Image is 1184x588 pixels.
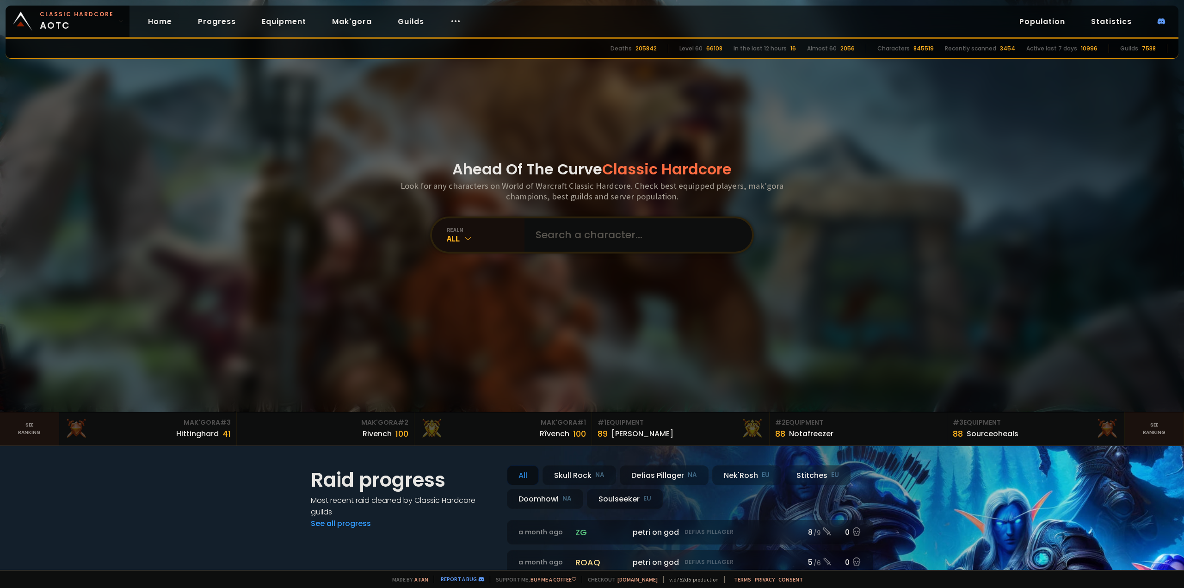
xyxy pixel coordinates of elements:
small: NA [595,470,604,480]
h1: Ahead Of The Curve [452,158,732,180]
a: Equipment [254,12,314,31]
div: Almost 60 [807,44,837,53]
div: Mak'Gora [420,418,586,427]
a: Buy me a coffee [530,576,576,583]
small: EU [643,494,651,503]
div: Rivench [363,428,392,439]
a: Classic HardcoreAOTC [6,6,129,37]
h1: Raid progress [311,465,496,495]
small: NA [562,494,572,503]
div: Doomhowl [507,489,583,509]
span: # 3 [953,418,963,427]
div: Recently scanned [945,44,996,53]
span: # 2 [775,418,786,427]
a: a month agozgpetri on godDefias Pillager8 /90 [507,520,873,545]
a: a month agoroaqpetri on godDefias Pillager5 /60 [507,550,873,575]
div: 10996 [1081,44,1098,53]
a: Mak'Gora#3Hittinghard41 [59,412,237,446]
div: Rîvench [540,428,569,439]
div: Hittinghard [176,428,219,439]
div: 88 [775,427,785,440]
div: Notafreezer [789,428,833,439]
div: 16 [790,44,796,53]
div: Sourceoheals [967,428,1018,439]
div: Stitches [785,465,851,485]
div: 66108 [706,44,722,53]
a: Mak'Gora#1Rîvench100 [414,412,592,446]
div: Active last 7 days [1026,44,1077,53]
div: 845519 [913,44,934,53]
a: Population [1012,12,1073,31]
h4: Most recent raid cleaned by Classic Hardcore guilds [311,495,496,518]
a: #1Equipment89[PERSON_NAME] [592,412,770,446]
a: Privacy [755,576,775,583]
a: Consent [778,576,803,583]
div: 3454 [1000,44,1015,53]
div: Equipment [598,418,764,427]
a: Seeranking [1125,412,1184,446]
div: Characters [877,44,910,53]
span: Classic Hardcore [602,159,732,179]
div: Level 60 [679,44,703,53]
a: Mak'gora [325,12,379,31]
div: [PERSON_NAME] [611,428,673,439]
span: v. d752d5 - production [663,576,719,583]
a: See all progress [311,518,371,529]
a: Progress [191,12,243,31]
a: #2Equipment88Notafreezer [770,412,947,446]
div: In the last 12 hours [734,44,787,53]
a: Home [141,12,179,31]
a: Report a bug [441,576,477,582]
div: Guilds [1120,44,1138,53]
div: Equipment [775,418,941,427]
span: AOTC [40,10,114,32]
div: 100 [573,427,586,440]
span: # 2 [398,418,408,427]
div: 100 [395,427,408,440]
div: 89 [598,427,608,440]
span: Checkout [582,576,658,583]
div: 2056 [840,44,855,53]
input: Search a character... [530,218,741,252]
div: 88 [953,427,963,440]
div: Mak'Gora [65,418,231,427]
span: Made by [387,576,428,583]
div: realm [447,226,524,233]
div: All [447,233,524,244]
a: Guilds [390,12,432,31]
div: 7538 [1142,44,1156,53]
div: Equipment [953,418,1119,427]
a: Statistics [1084,12,1139,31]
div: Nek'Rosh [712,465,781,485]
div: Mak'Gora [242,418,408,427]
div: Skull Rock [543,465,616,485]
span: # 1 [598,418,606,427]
div: Soulseeker [587,489,663,509]
a: Mak'Gora#2Rivench100 [237,412,414,446]
small: EU [762,470,770,480]
h3: Look for any characters on World of Warcraft Classic Hardcore. Check best equipped players, mak'g... [397,180,787,202]
a: a fan [414,576,428,583]
small: EU [831,470,839,480]
a: Terms [734,576,751,583]
div: All [507,465,539,485]
div: Defias Pillager [620,465,709,485]
div: 205842 [635,44,657,53]
span: # 1 [577,418,586,427]
small: Classic Hardcore [40,10,114,19]
span: Support me, [490,576,576,583]
a: [DOMAIN_NAME] [617,576,658,583]
a: #3Equipment88Sourceoheals [947,412,1125,446]
div: 41 [222,427,231,440]
small: NA [688,470,697,480]
span: # 3 [220,418,231,427]
div: Deaths [610,44,632,53]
